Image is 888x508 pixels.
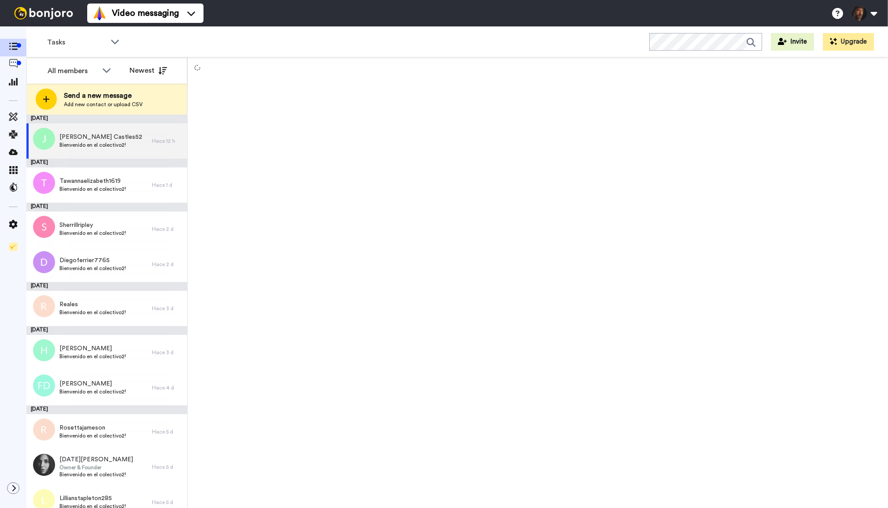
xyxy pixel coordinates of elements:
[152,349,183,356] div: Hace 3 d
[59,230,126,237] span: Bienvenido en el colectivo2!
[59,344,126,353] span: [PERSON_NAME]
[59,353,126,360] span: Bienvenido en el colectivo2!
[152,261,183,268] div: Hace 2 d
[9,242,18,251] img: Checklist.svg
[152,384,183,391] div: Hace 4 d
[33,172,55,194] img: t.png
[59,309,126,316] span: Bienvenido en el colectivo2!
[59,388,126,395] span: Bienvenido en el colectivo2!
[26,282,187,291] div: [DATE]
[11,7,77,19] img: bj-logo-header-white.svg
[59,133,142,141] span: [PERSON_NAME] Castles52
[59,300,126,309] span: Reales
[26,203,187,211] div: [DATE]
[152,499,183,506] div: Hace 5 d
[26,115,187,123] div: [DATE]
[123,62,174,79] button: Newest
[33,375,55,397] img: fd.png
[59,177,126,185] span: Tawannaelizabeth1619
[152,305,183,312] div: Hace 3 d
[59,256,126,265] span: Diegoferrier7765
[33,339,55,361] img: h.png
[26,159,187,167] div: [DATE]
[152,137,183,145] div: Hace 12 h
[59,141,142,148] span: Bienvenido en el colectivo2!
[112,7,179,19] span: Video messaging
[48,66,98,76] div: All members
[59,464,133,471] span: Owner & Founder
[64,101,143,108] span: Add new contact or upload CSV
[823,33,874,51] button: Upgrade
[47,37,106,48] span: Tasks
[33,216,55,238] img: s.png
[152,464,183,471] div: Hace 5 d
[92,6,107,20] img: vm-color.svg
[59,423,126,432] span: Rosettajameson
[59,494,126,503] span: Lillianstapleton285
[33,128,55,150] img: j.png
[26,405,187,414] div: [DATE]
[59,185,126,193] span: Bienvenido en el colectivo2!
[64,90,143,101] span: Send a new message
[59,221,126,230] span: Sherrillripley
[59,471,133,478] span: Bienvenido en el colectivo2!
[152,182,183,189] div: Hace 1 d
[59,432,126,439] span: Bienvenido en el colectivo2!
[59,265,126,272] span: Bienvenido en el colectivo2!
[33,419,55,441] img: r.png
[33,295,55,317] img: r.png
[33,251,55,273] img: d.png
[26,326,187,335] div: [DATE]
[152,428,183,435] div: Hace 5 d
[59,455,133,464] span: [DATE][PERSON_NAME]
[152,226,183,233] div: Hace 2 d
[33,454,55,476] img: e6a30c41-197a-462c-abf1-fde37cdecafd.jpg
[771,33,814,51] button: Invite
[59,379,126,388] span: [PERSON_NAME]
